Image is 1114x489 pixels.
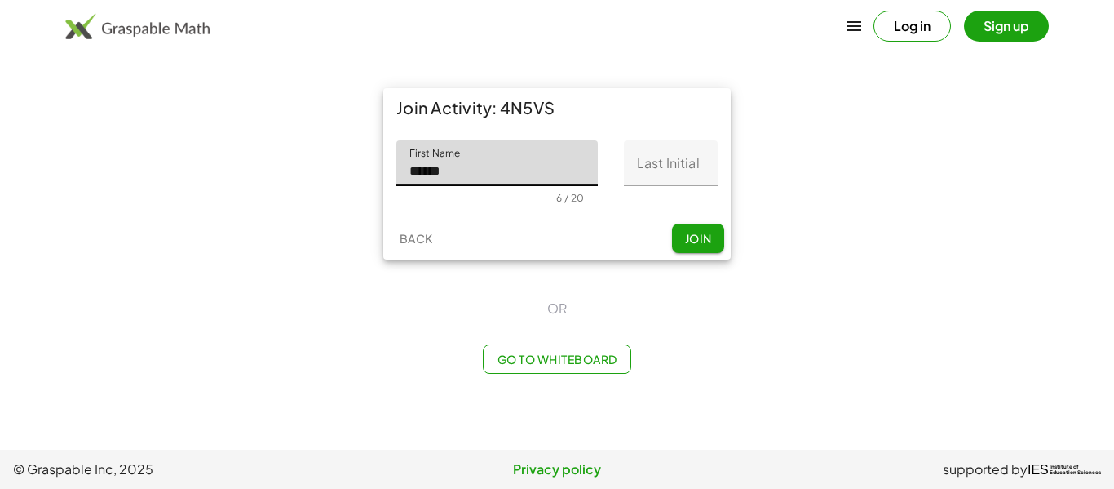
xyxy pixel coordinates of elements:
[376,460,739,479] a: Privacy policy
[383,88,731,127] div: Join Activity: 4N5VS
[497,352,617,367] span: Go to Whiteboard
[547,299,567,318] span: OR
[483,345,630,374] button: Go to Whiteboard
[390,224,442,253] button: Back
[964,11,1049,42] button: Sign up
[684,231,711,246] span: Join
[672,224,724,253] button: Join
[399,231,432,246] span: Back
[943,460,1028,479] span: supported by
[556,192,584,204] div: 6 / 20
[13,460,376,479] span: © Graspable Inc, 2025
[1028,460,1101,479] a: IESInstitute ofEducation Sciences
[873,11,951,42] button: Log in
[1028,462,1049,478] span: IES
[1050,465,1101,476] span: Institute of Education Sciences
